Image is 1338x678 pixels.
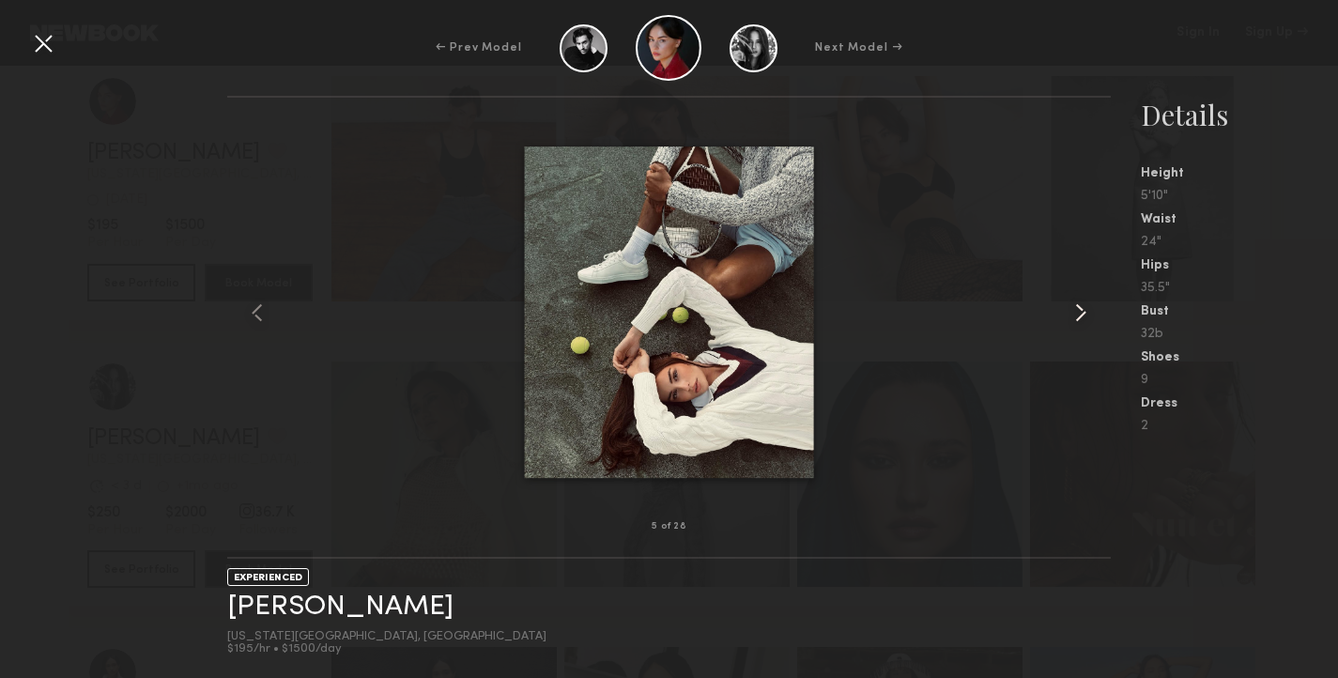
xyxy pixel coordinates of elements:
div: ← Prev Model [436,39,522,56]
div: Shoes [1141,351,1338,364]
div: 2 [1141,420,1338,433]
div: [US_STATE][GEOGRAPHIC_DATA], [GEOGRAPHIC_DATA] [227,631,546,643]
div: Height [1141,167,1338,180]
div: 9 [1141,374,1338,387]
div: Dress [1141,397,1338,410]
div: 24" [1141,236,1338,249]
div: Details [1141,96,1338,133]
div: Bust [1141,305,1338,318]
div: Waist [1141,213,1338,226]
div: Next Model → [815,39,902,56]
div: EXPERIENCED [227,568,309,586]
div: Hips [1141,259,1338,272]
div: 5'10" [1141,190,1338,203]
div: 35.5" [1141,282,1338,295]
div: 5 of 28 [652,522,686,532]
div: $195/hr • $1500/day [227,643,546,655]
div: 32b [1141,328,1338,341]
a: [PERSON_NAME] [227,593,454,622]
